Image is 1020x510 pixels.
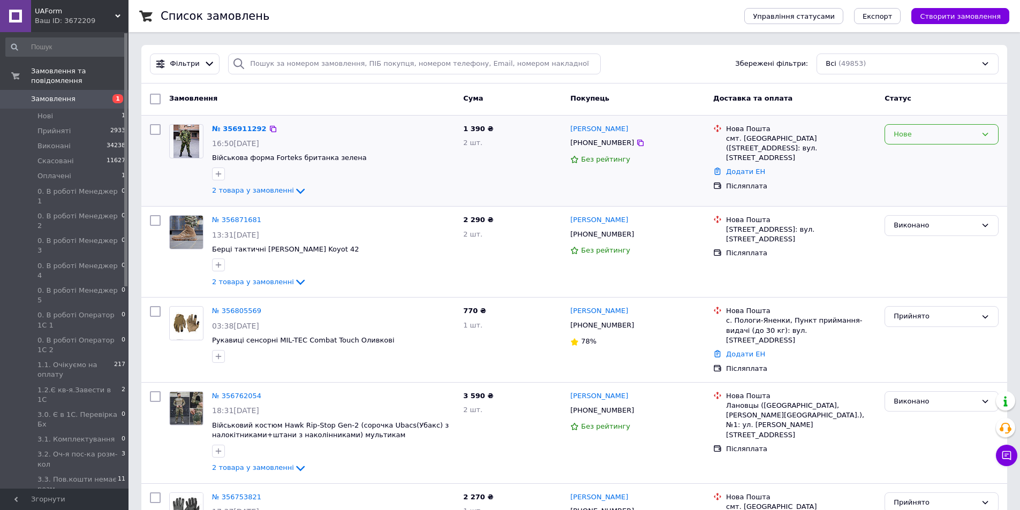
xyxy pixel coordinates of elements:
[212,278,294,286] span: 2 товара у замовленні
[212,406,259,415] span: 18:31[DATE]
[212,187,294,195] span: 2 товара у замовленні
[37,126,71,136] span: Прийняті
[568,318,636,332] div: [PHONE_NUMBER]
[726,181,876,191] div: Післяплата
[161,10,269,22] h1: Список замовлень
[726,134,876,163] div: смт. [GEOGRAPHIC_DATA] ([STREET_ADDRESS]: вул. [STREET_ADDRESS]
[37,385,122,405] span: 1.2.Є кв-я.Завести в 1С
[212,245,359,253] span: Берці тактичні [PERSON_NAME] Koyot 42
[212,493,261,501] a: № 356753821
[885,94,911,102] span: Статус
[920,12,1001,20] span: Створити замовлення
[122,261,125,280] span: 0
[726,364,876,374] div: Післяплата
[212,336,395,344] a: Рукавиці сенсорні MIL-TEC Combat Touch Оливкові
[114,360,125,379] span: 217
[894,396,977,407] div: Виконано
[726,215,876,225] div: Нова Пошта
[212,125,267,133] a: № 356911292
[212,278,307,286] a: 2 товара у замовленні
[581,337,596,345] span: 78%
[826,59,836,69] span: Всі
[169,124,203,158] a: Фото товару
[5,37,126,57] input: Пошук
[753,12,835,20] span: Управління статусами
[37,475,118,494] span: 3.3. Пов.кошти немає розм
[581,155,630,163] span: Без рейтингу
[122,187,125,206] span: 0
[37,236,122,255] span: 0. В роботі Менеджер 3
[463,230,482,238] span: 2 шт.
[726,492,876,502] div: Нова Пошта
[570,492,628,503] a: [PERSON_NAME]
[37,360,114,379] span: 1.1. Очікуємо на оплату
[568,404,636,417] div: [PHONE_NUMBER]
[894,129,977,140] div: Нове
[35,6,115,16] span: UAForm
[463,392,493,400] span: 3 590 ₴
[713,94,792,102] span: Доставка та оплата
[170,392,203,425] img: Фото товару
[212,154,367,162] a: Військова форма Forteks британка зелена
[838,59,866,67] span: (49853)
[122,171,125,181] span: 1
[212,463,307,471] a: 2 товара у замовленні
[169,94,217,102] span: Замовлення
[122,111,125,121] span: 1
[911,8,1009,24] button: Створити замовлення
[37,450,122,469] span: 3.2. Оч-я пос-ка розм-кол
[996,445,1017,466] button: Чат з покупцем
[37,336,122,355] span: 0. В роботі Оператор 1С 2
[735,59,808,69] span: Збережені фільтри:
[212,186,307,194] a: 2 товара у замовленні
[122,336,125,355] span: 0
[212,216,261,224] a: № 356871681
[581,246,630,254] span: Без рейтингу
[212,307,261,315] a: № 356805569
[122,435,125,444] span: 0
[726,316,876,345] div: с. Пологи-Яненки, Пункт приймання-видачі (до 30 кг): вул. [STREET_ADDRESS]
[726,401,876,440] div: Лановцы ([GEOGRAPHIC_DATA], [PERSON_NAME][GEOGRAPHIC_DATA].), №1: ул. [PERSON_NAME][STREET_ADDRESS]
[463,139,482,147] span: 2 шт.
[37,211,122,231] span: 0. В роботі Менеджер 2
[463,125,493,133] span: 1 390 ₴
[570,124,628,134] a: [PERSON_NAME]
[122,211,125,231] span: 0
[37,435,115,444] span: 3.1. Комплектування
[894,497,977,508] div: Прийнято
[173,307,199,340] img: Фото товару
[37,187,122,206] span: 0. В роботі Менеджер 1
[37,286,122,305] span: 0. В роботі Менеджер 5
[37,141,71,151] span: Виконані
[37,410,122,429] span: 3.0. Є в 1С. Перевірка Бх
[463,493,493,501] span: 2 270 ₴
[901,12,1009,20] a: Створити замовлення
[122,310,125,330] span: 0
[37,261,122,280] span: 0. В роботі Менеджер 4
[726,248,876,258] div: Післяплата
[894,220,977,231] div: Виконано
[463,216,493,224] span: 2 290 ₴
[212,231,259,239] span: 13:31[DATE]
[863,12,893,20] span: Експорт
[894,311,977,322] div: Прийнято
[173,125,199,158] img: Фото товару
[122,286,125,305] span: 0
[212,463,294,471] span: 2 товара у замовленні
[107,141,125,151] span: 34238
[118,475,125,494] span: 11
[726,124,876,134] div: Нова Пошта
[37,156,74,166] span: Скасовані
[228,54,601,74] input: Пошук за номером замовлення, ПІБ покупця, номером телефону, Email, номером накладної
[112,94,123,103] span: 1
[570,306,628,316] a: [PERSON_NAME]
[122,236,125,255] span: 0
[726,391,876,401] div: Нова Пошта
[568,227,636,241] div: [PHONE_NUMBER]
[726,350,765,358] a: Додати ЕН
[726,444,876,454] div: Післяплата
[31,66,129,86] span: Замовлення та повідомлення
[110,126,125,136] span: 2933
